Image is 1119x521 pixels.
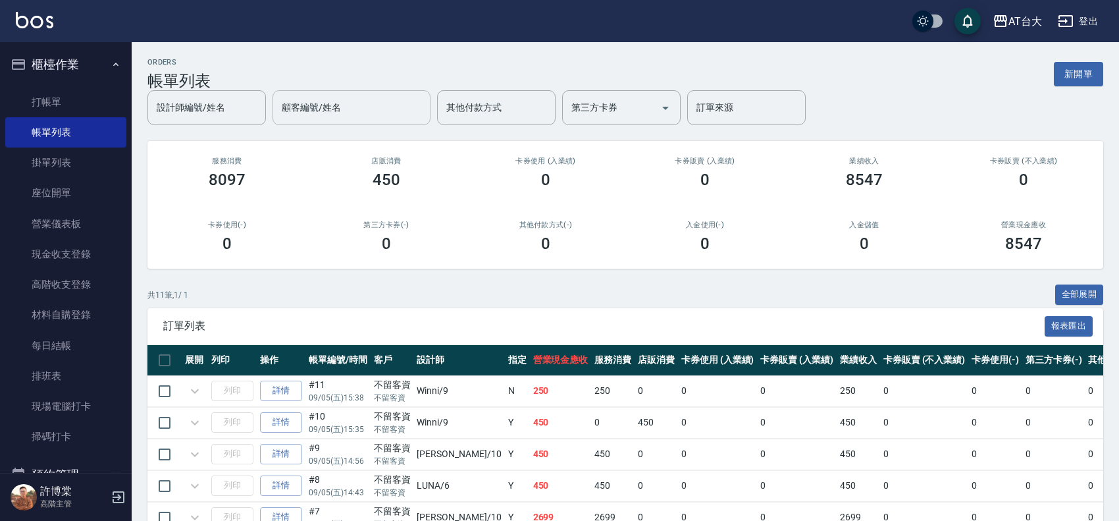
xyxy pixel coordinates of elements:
td: 0 [1022,470,1085,501]
th: 帳單編號/時間 [305,345,371,376]
span: 訂單列表 [163,319,1045,333]
td: Winni /9 [413,375,504,406]
th: 卡券使用(-) [968,345,1022,376]
td: 0 [635,439,678,470]
h2: 卡券販賣 (入業績) [641,157,769,165]
td: 0 [757,439,837,470]
h3: 0 [541,234,550,253]
div: 不留客資 [374,441,411,455]
a: 現金收支登錄 [5,239,126,269]
th: 營業現金應收 [530,345,592,376]
div: 不留客資 [374,473,411,487]
td: 450 [837,439,880,470]
button: 報表匯出 [1045,316,1093,337]
p: 不留客資 [374,487,411,499]
h3: 8547 [1005,234,1042,253]
a: 掛單列表 [5,148,126,178]
td: 0 [591,407,635,438]
a: 詳情 [260,381,302,401]
td: #9 [305,439,371,470]
td: 450 [530,470,592,501]
h2: 卡券使用 (入業績) [482,157,610,165]
td: 0 [968,407,1022,438]
td: 0 [880,439,968,470]
p: 09/05 (五) 15:35 [309,424,367,435]
td: 0 [678,439,758,470]
h2: 業績收入 [800,157,928,165]
a: 座位開單 [5,178,126,208]
th: 展開 [182,345,208,376]
td: 0 [635,375,678,406]
td: 0 [968,439,1022,470]
td: 0 [678,470,758,501]
p: 不留客資 [374,392,411,404]
button: 新開單 [1054,62,1103,86]
h3: 8097 [209,171,246,189]
a: 高階收支登錄 [5,269,126,300]
td: 0 [880,470,968,501]
a: 新開單 [1054,67,1103,80]
th: 卡券使用 (入業績) [678,345,758,376]
p: 09/05 (五) 15:38 [309,392,367,404]
th: 操作 [257,345,305,376]
h3: 0 [700,171,710,189]
a: 詳情 [260,444,302,464]
td: 0 [757,407,837,438]
td: Y [505,407,530,438]
td: 0 [968,470,1022,501]
h3: 0 [700,234,710,253]
td: #11 [305,375,371,406]
td: 450 [837,470,880,501]
td: LUNA /6 [413,470,504,501]
h3: 0 [382,234,391,253]
td: Y [505,439,530,470]
h2: 入金使用(-) [641,221,769,229]
td: 250 [837,375,880,406]
button: 登出 [1053,9,1103,34]
th: 業績收入 [837,345,880,376]
td: 0 [635,470,678,501]
td: 450 [530,407,592,438]
td: 450 [591,439,635,470]
td: 0 [968,375,1022,406]
td: 450 [635,407,678,438]
th: 店販消費 [635,345,678,376]
td: 250 [591,375,635,406]
td: [PERSON_NAME] /10 [413,439,504,470]
div: AT台大 [1008,13,1042,30]
td: 0 [678,407,758,438]
button: save [954,8,981,34]
a: 每日結帳 [5,331,126,361]
p: 不留客資 [374,455,411,467]
th: 卡券販賣 (不入業績) [880,345,968,376]
div: 不留客資 [374,378,411,392]
th: 卡券販賣 (入業績) [757,345,837,376]
p: 09/05 (五) 14:43 [309,487,367,499]
h2: 第三方卡券(-) [323,221,450,229]
td: 450 [837,407,880,438]
td: #10 [305,407,371,438]
h3: 服務消費 [163,157,291,165]
img: Person [11,484,37,510]
h3: 8547 [846,171,883,189]
button: AT台大 [987,8,1047,35]
td: 0 [1022,407,1085,438]
button: Open [655,97,676,119]
h3: 0 [541,171,550,189]
a: 掃碼打卡 [5,422,126,452]
th: 設計師 [413,345,504,376]
a: 營業儀表板 [5,209,126,239]
td: 0 [880,407,968,438]
div: 不留客資 [374,410,411,424]
h3: 帳單列表 [147,72,211,90]
td: 0 [757,375,837,406]
th: 列印 [208,345,257,376]
a: 報表匯出 [1045,319,1093,331]
td: 250 [530,375,592,406]
img: Logo [16,12,53,28]
td: 0 [757,470,837,501]
a: 帳單列表 [5,117,126,148]
a: 材料自購登錄 [5,300,126,330]
h2: 店販消費 [323,157,450,165]
td: Y [505,470,530,501]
